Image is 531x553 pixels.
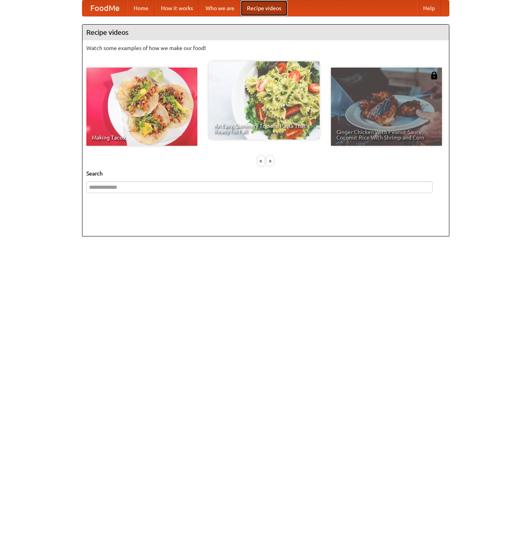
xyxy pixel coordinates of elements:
span: Making Tacos [92,135,192,140]
span: An Easy, Summery Tomato Pasta That's Ready for Fall [214,123,314,134]
a: Home [127,0,155,16]
a: Making Tacos [86,68,197,146]
a: Who we are [199,0,241,16]
img: 483408.png [430,72,438,79]
a: FoodMe [82,0,127,16]
a: An Easy, Summery Tomato Pasta That's Ready for Fall [209,61,320,140]
h4: Recipe videos [82,25,449,40]
a: Help [417,0,441,16]
div: » [266,156,274,166]
p: Watch some examples of how we make our food! [86,44,445,52]
a: Recipe videos [241,0,288,16]
a: How it works [155,0,199,16]
h5: Search [86,170,445,177]
div: « [257,156,265,166]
